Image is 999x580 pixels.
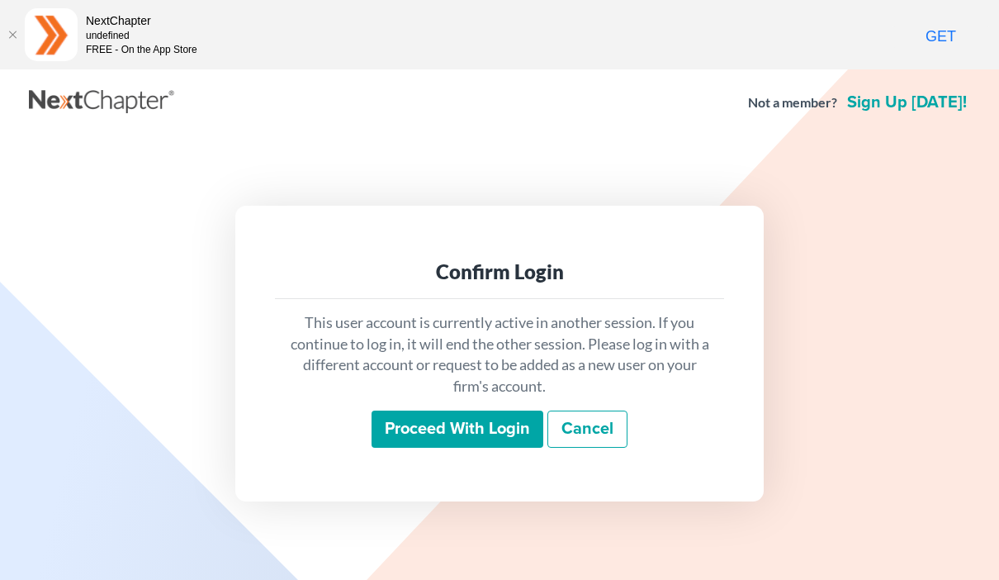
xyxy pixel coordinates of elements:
div: undefined [86,29,197,43]
a: Cancel [547,411,627,449]
div: FREE - On the App Store [86,43,197,57]
a: Sign up [DATE]! [844,94,970,111]
input: Proceed with login [372,411,543,449]
strong: Not a member? [748,93,837,112]
span: GET [926,28,956,45]
div: NextChapter [86,12,197,29]
a: GET [891,26,991,48]
p: This user account is currently active in another session. If you continue to log in, it will end ... [288,312,711,397]
div: Confirm Login [288,259,711,285]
